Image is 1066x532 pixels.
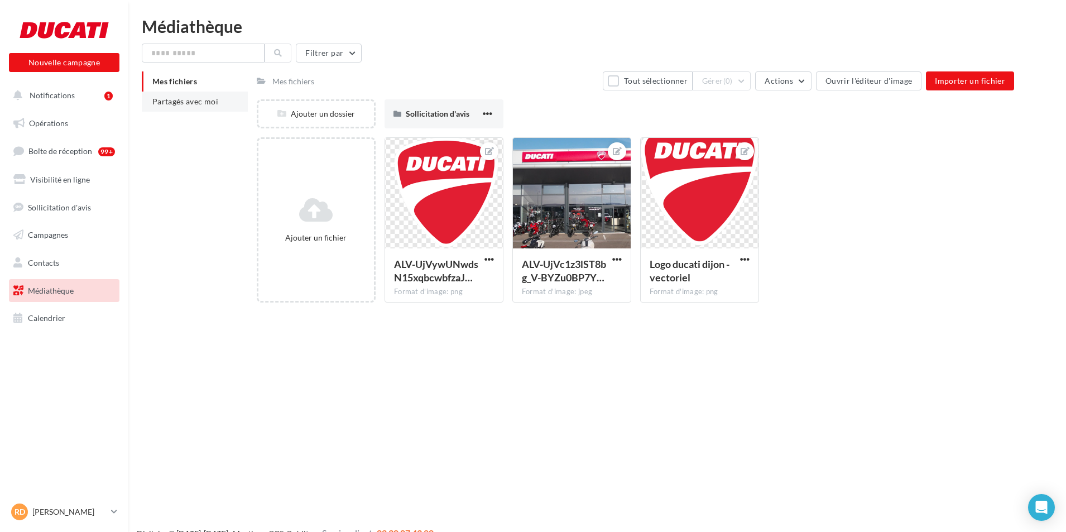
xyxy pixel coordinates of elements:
[7,196,122,219] a: Sollicitation d'avis
[650,258,729,284] span: Logo ducati dijon - vectoriel
[296,44,362,63] button: Filtrer par
[28,286,74,295] span: Médiathèque
[7,168,122,191] a: Visibilité en ligne
[1028,494,1055,521] div: Open Intercom Messenger
[98,147,115,156] div: 99+
[28,313,65,323] span: Calendrier
[28,258,59,267] span: Contacts
[765,76,793,85] span: Actions
[29,118,68,128] span: Opérations
[152,97,218,106] span: Partagés avec moi
[7,306,122,330] a: Calendrier
[723,76,733,85] span: (0)
[9,53,119,72] button: Nouvelle campagne
[28,146,92,156] span: Boîte de réception
[32,506,107,517] p: [PERSON_NAME]
[522,258,606,284] span: ALV-UjVc1z3lST8bg_V-BYZu0BP7YBjA6amw0Hrzev3eui-K2e-KHKaA
[394,258,478,284] span: ALV-UjVywUNwdsN15xqbcwbfzaJOOm38Ob_QoU7P2XP0XiGp8TSAIQ4a
[7,251,122,275] a: Contacts
[603,71,692,90] button: Tout sélectionner
[926,71,1014,90] button: Importer un fichier
[7,223,122,247] a: Campagnes
[935,76,1005,85] span: Importer un fichier
[7,84,117,107] button: Notifications 1
[394,287,494,297] div: Format d'image: png
[693,71,751,90] button: Gérer(0)
[406,109,469,118] span: Sollicitation d'avis
[30,175,90,184] span: Visibilité en ligne
[258,108,374,119] div: Ajouter un dossier
[28,202,91,212] span: Sollicitation d'avis
[104,92,113,100] div: 1
[9,501,119,523] a: RD [PERSON_NAME]
[522,287,622,297] div: Format d'image: jpeg
[7,279,122,303] a: Médiathèque
[272,76,314,87] div: Mes fichiers
[650,287,750,297] div: Format d'image: png
[7,139,122,163] a: Boîte de réception99+
[152,76,197,86] span: Mes fichiers
[755,71,811,90] button: Actions
[30,90,75,100] span: Notifications
[28,230,68,239] span: Campagnes
[142,18,1053,35] div: Médiathèque
[816,71,921,90] button: Ouvrir l'éditeur d'image
[263,232,369,243] div: Ajouter un fichier
[7,112,122,135] a: Opérations
[15,506,25,517] span: RD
